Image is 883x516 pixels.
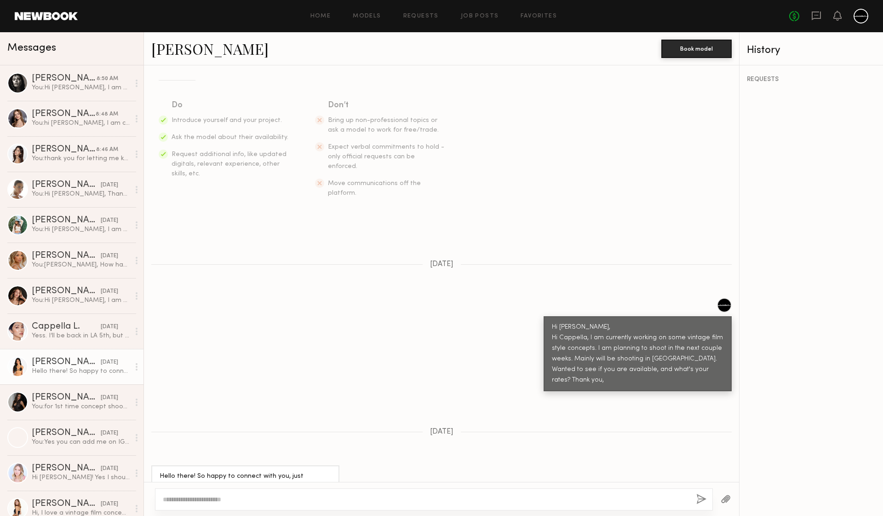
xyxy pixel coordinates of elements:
[328,99,446,112] div: Don’t
[747,76,876,83] div: REQUESTS
[151,39,269,58] a: [PERSON_NAME]
[353,13,381,19] a: Models
[32,190,130,198] div: You: Hi [PERSON_NAME], Thank you for getting back to me. Usually my concept shoots takes about 2 ...
[32,331,130,340] div: Yess. I’ll be back in LA 5th, but will let you know before . Thanks 🙏
[521,13,557,19] a: Favorites
[32,74,97,83] div: [PERSON_NAME]
[328,144,444,169] span: Expect verbal commitments to hold - only official requests can be enforced.
[101,252,118,261] div: [DATE]
[32,261,130,269] div: You: [PERSON_NAME], How have you been? I am planning another shoot. Are you available in Sep? Tha...
[32,367,130,376] div: Hello there! So happy to connect with you, just followed you on IG - would love to discuss your v...
[101,429,118,438] div: [DATE]
[328,180,421,196] span: Move communications off the platform.
[32,464,101,473] div: [PERSON_NAME]
[32,438,130,446] div: You: Yes you can add me on IG, Ki_production. I have some of my work on there, but not kept up to...
[97,75,118,83] div: 8:50 AM
[96,145,118,154] div: 8:46 AM
[32,287,101,296] div: [PERSON_NAME]
[32,251,101,261] div: [PERSON_NAME]
[101,464,118,473] div: [DATE]
[32,322,101,331] div: Cappella L.
[32,180,101,190] div: [PERSON_NAME]
[430,261,453,268] span: [DATE]
[661,40,732,58] button: Book model
[32,499,101,509] div: [PERSON_NAME]
[7,43,56,53] span: Messages
[430,428,453,436] span: [DATE]
[101,323,118,331] div: [DATE]
[172,99,289,112] div: Do
[101,216,118,225] div: [DATE]
[32,83,130,92] div: You: Hi [PERSON_NAME], I am currently working on some vintage film style concepts. I am planning ...
[32,119,130,128] div: You: hi [PERSON_NAME], I am currently working on some vintage film style concepts. I am planning ...
[101,358,118,367] div: [DATE]
[101,287,118,296] div: [DATE]
[32,473,130,482] div: Hi [PERSON_NAME]! Yes I should be available within the next few weeks. My rate is usually around ...
[32,154,130,163] div: You: thank you for letting me know.
[32,225,130,234] div: You: Hi [PERSON_NAME], I am currently working on some vintage film style concepts. I am planning ...
[461,13,499,19] a: Job Posts
[172,117,282,123] span: Introduce yourself and your project.
[96,110,118,119] div: 8:48 AM
[32,429,101,438] div: [PERSON_NAME]
[552,322,723,386] div: Hi [PERSON_NAME], Hi Cappella, I am currently working on some vintage film style concepts. I am p...
[172,134,288,140] span: Ask the model about their availability.
[747,45,876,56] div: History
[310,13,331,19] a: Home
[32,393,101,402] div: [PERSON_NAME]
[32,296,130,305] div: You: Hi [PERSON_NAME], I am currently working on some vintage film style concepts. I am planning ...
[32,402,130,411] div: You: for 1st time concept shoot, I usually try keep it around 2 to 3 hours.
[32,216,101,225] div: [PERSON_NAME]
[32,358,101,367] div: [PERSON_NAME]
[403,13,439,19] a: Requests
[101,181,118,190] div: [DATE]
[160,471,331,503] div: Hello there! So happy to connect with you, just followed you on IG - would love to discuss your v...
[101,394,118,402] div: [DATE]
[101,500,118,509] div: [DATE]
[32,110,96,119] div: [PERSON_NAME]
[661,44,732,52] a: Book model
[32,145,96,154] div: [PERSON_NAME]
[172,151,287,177] span: Request additional info, like updated digitals, relevant experience, other skills, etc.
[328,117,439,133] span: Bring up non-professional topics or ask a model to work for free/trade.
